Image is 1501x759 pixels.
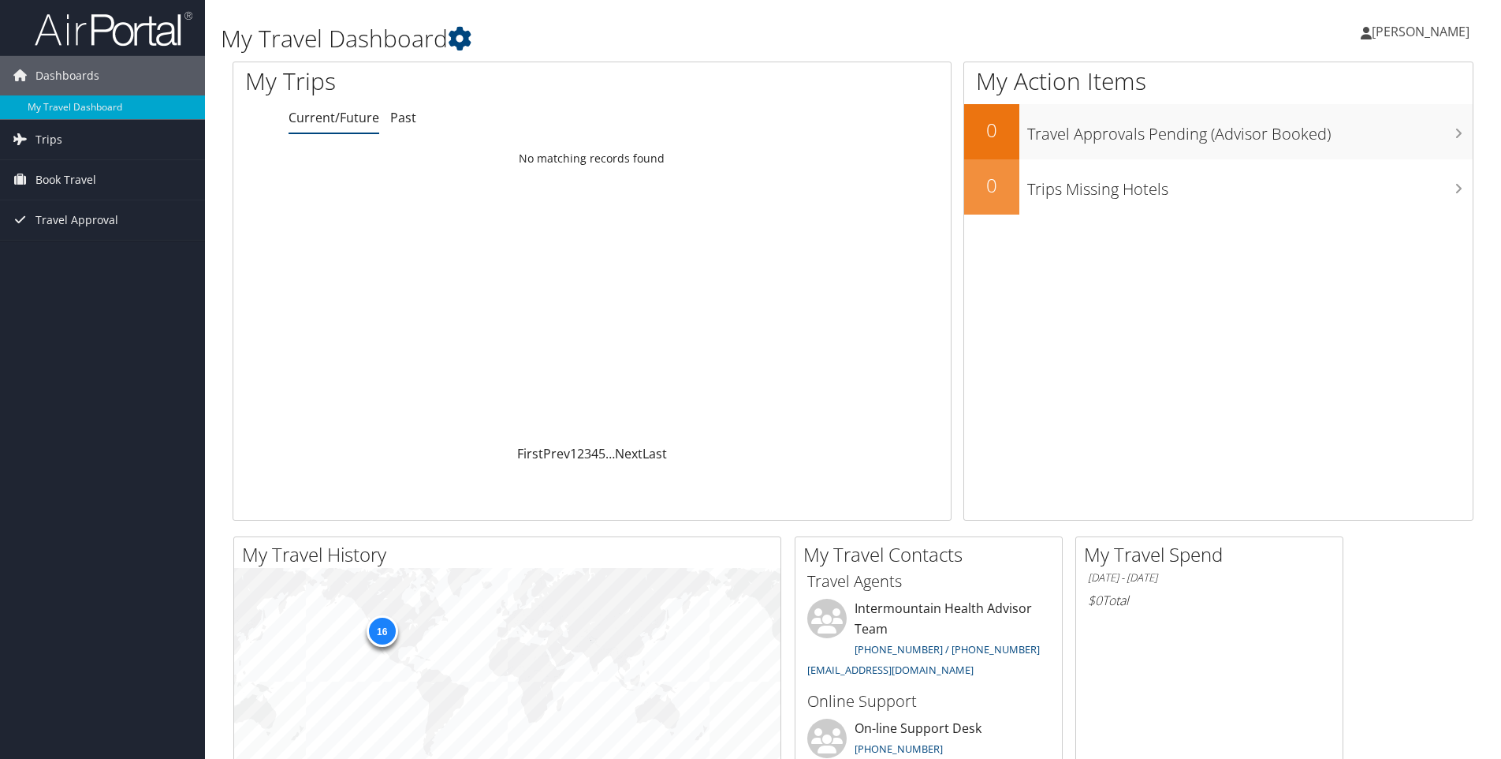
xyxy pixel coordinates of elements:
[605,445,615,462] span: …
[390,109,416,126] a: Past
[1088,592,1331,609] h6: Total
[570,445,577,462] a: 1
[35,10,192,47] img: airportal-logo.png
[855,742,943,756] a: [PHONE_NUMBER]
[803,541,1062,568] h2: My Travel Contacts
[584,445,591,462] a: 3
[1361,8,1485,55] a: [PERSON_NAME]
[1088,570,1331,585] h6: [DATE] - [DATE]
[799,599,1058,683] li: Intermountain Health Advisor Team
[543,445,570,462] a: Prev
[598,445,605,462] a: 5
[245,65,640,98] h1: My Trips
[964,65,1473,98] h1: My Action Items
[1027,170,1473,200] h3: Trips Missing Hotels
[35,120,62,159] span: Trips
[615,445,642,462] a: Next
[577,445,584,462] a: 2
[1027,115,1473,145] h3: Travel Approvals Pending (Advisor Booked)
[642,445,667,462] a: Last
[35,160,96,200] span: Book Travel
[964,117,1019,144] h2: 0
[807,663,974,677] a: [EMAIL_ADDRESS][DOMAIN_NAME]
[1084,541,1343,568] h2: My Travel Spend
[517,445,543,462] a: First
[35,200,118,240] span: Travel Approval
[964,172,1019,199] h2: 0
[964,104,1473,159] a: 0Travel Approvals Pending (Advisor Booked)
[242,541,780,568] h2: My Travel History
[591,445,598,462] a: 4
[1372,23,1469,40] span: [PERSON_NAME]
[289,109,379,126] a: Current/Future
[1088,592,1102,609] span: $0
[807,690,1050,712] h3: Online Support
[221,22,1063,55] h1: My Travel Dashboard
[233,144,951,173] td: No matching records found
[964,159,1473,215] a: 0Trips Missing Hotels
[366,615,397,647] div: 16
[807,570,1050,593] h3: Travel Agents
[35,56,99,95] span: Dashboards
[855,642,1040,656] a: [PHONE_NUMBER] / [PHONE_NUMBER]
